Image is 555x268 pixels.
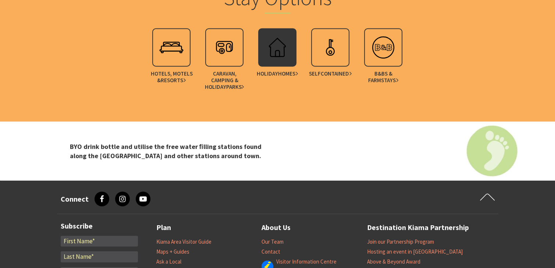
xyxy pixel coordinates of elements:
[251,28,304,94] a: HolidayHomes
[309,70,352,77] span: Self
[360,70,406,84] span: B&Bs &
[367,238,434,246] a: Join our Partnership Program
[61,222,138,230] h3: Subscribe
[161,77,186,84] span: Resorts
[157,33,186,62] img: accombook.svg
[321,70,352,77] span: Contained
[61,251,138,262] input: Last Name*
[278,70,298,77] span: Homes
[276,258,337,265] a: Visitor Information Centre
[149,70,195,84] span: Hotels, Motels &
[367,258,420,265] a: Above & Beyond Award
[316,33,345,62] img: apartment.svg
[263,33,292,62] img: holhouse.svg
[70,142,262,160] strong: BYO drink bottle and utilise the free water ﬁlling stations found along the [GEOGRAPHIC_DATA] and...
[367,248,463,255] a: Hosting an event in [GEOGRAPHIC_DATA]
[368,77,399,84] span: Farmstays
[61,236,138,247] input: First Name*
[145,28,198,94] a: Hotels, Motels &Resorts
[156,238,211,246] a: Kiama Area Visitor Guide
[262,222,291,234] a: About Us
[210,33,239,62] img: vancamp.svg
[262,248,280,255] a: Contact
[262,238,284,246] a: Our Team
[357,28,410,94] a: B&Bs &Farmstays
[202,70,248,90] span: Caravan, Camping & Holiday
[156,258,181,265] a: Ask a Local
[304,28,357,94] a: SelfContained
[257,70,298,77] span: Holiday
[156,248,189,255] a: Maps + Guides
[156,222,171,234] a: Plan
[226,84,244,90] span: Parks
[61,195,89,203] h3: Connect
[367,222,469,234] a: Destination Kiama Partnership
[198,28,251,94] a: Caravan, Camping & HolidayParks
[369,33,398,62] img: bedbreakfa.svg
